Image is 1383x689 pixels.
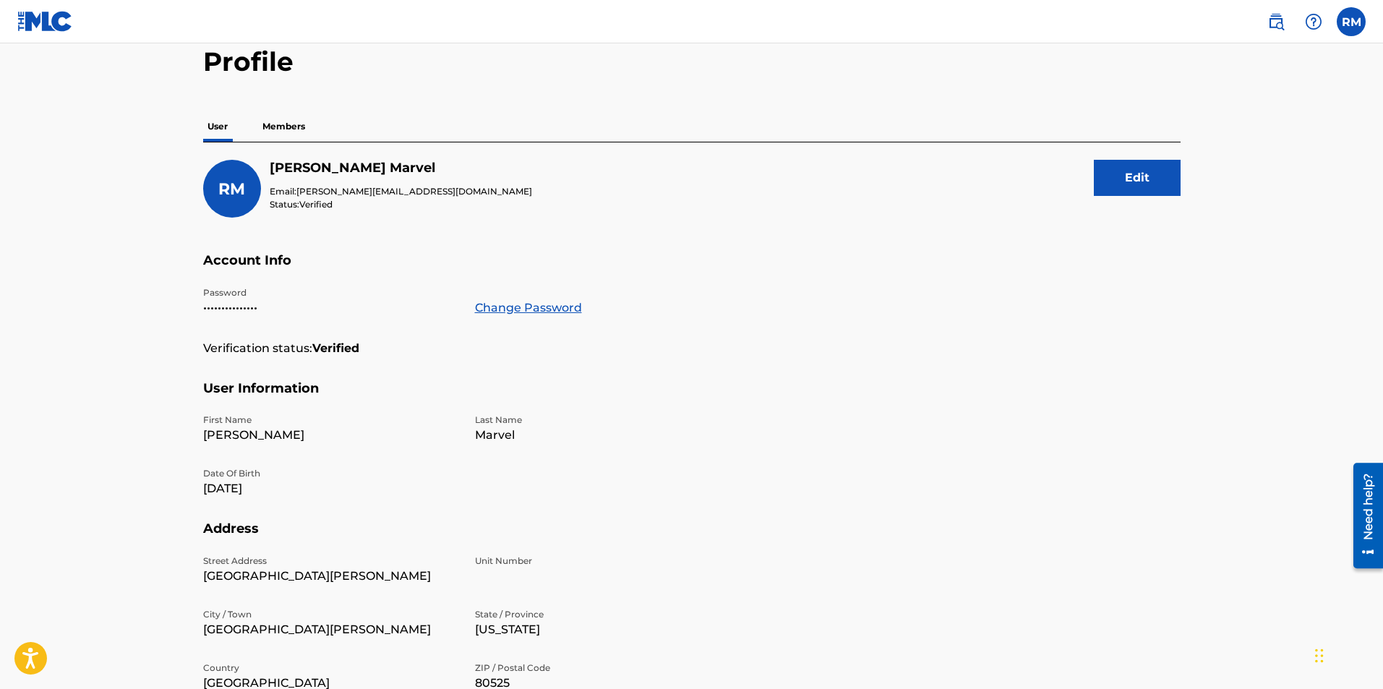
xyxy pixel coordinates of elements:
p: ZIP / Postal Code [475,662,729,675]
p: ••••••••••••••• [203,299,458,317]
p: [PERSON_NAME] [203,427,458,444]
h5: Ryan Marvel [270,160,532,176]
p: Country [203,662,458,675]
p: Members [258,111,309,142]
p: Last Name [475,414,729,427]
p: Password [203,286,458,299]
span: [PERSON_NAME][EMAIL_ADDRESS][DOMAIN_NAME] [296,186,532,197]
img: search [1267,13,1285,30]
p: First Name [203,414,458,427]
img: MLC Logo [17,11,73,32]
p: Status: [270,198,532,211]
div: User Menu [1337,7,1366,36]
iframe: Resource Center [1343,458,1383,574]
p: Marvel [475,427,729,444]
div: Help [1299,7,1328,36]
p: [GEOGRAPHIC_DATA][PERSON_NAME] [203,621,458,638]
strong: Verified [312,340,359,357]
p: Verification status: [203,340,312,357]
p: [GEOGRAPHIC_DATA][PERSON_NAME] [203,568,458,585]
button: Edit [1094,160,1181,196]
p: [DATE] [203,480,458,497]
p: Unit Number [475,555,729,568]
p: Date Of Birth [203,467,458,480]
h2: Profile [203,46,1181,78]
span: Verified [299,199,333,210]
h5: User Information [203,380,1181,414]
a: Public Search [1262,7,1290,36]
p: Street Address [203,555,458,568]
p: [US_STATE] [475,621,729,638]
p: State / Province [475,608,729,621]
p: User [203,111,232,142]
h5: Address [203,521,1181,555]
h5: Account Info [203,252,1181,286]
p: City / Town [203,608,458,621]
span: RM [218,179,245,199]
iframe: Chat Widget [1311,620,1383,689]
img: help [1305,13,1322,30]
a: Change Password [475,299,582,317]
p: Email: [270,185,532,198]
div: Drag [1315,634,1324,677]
